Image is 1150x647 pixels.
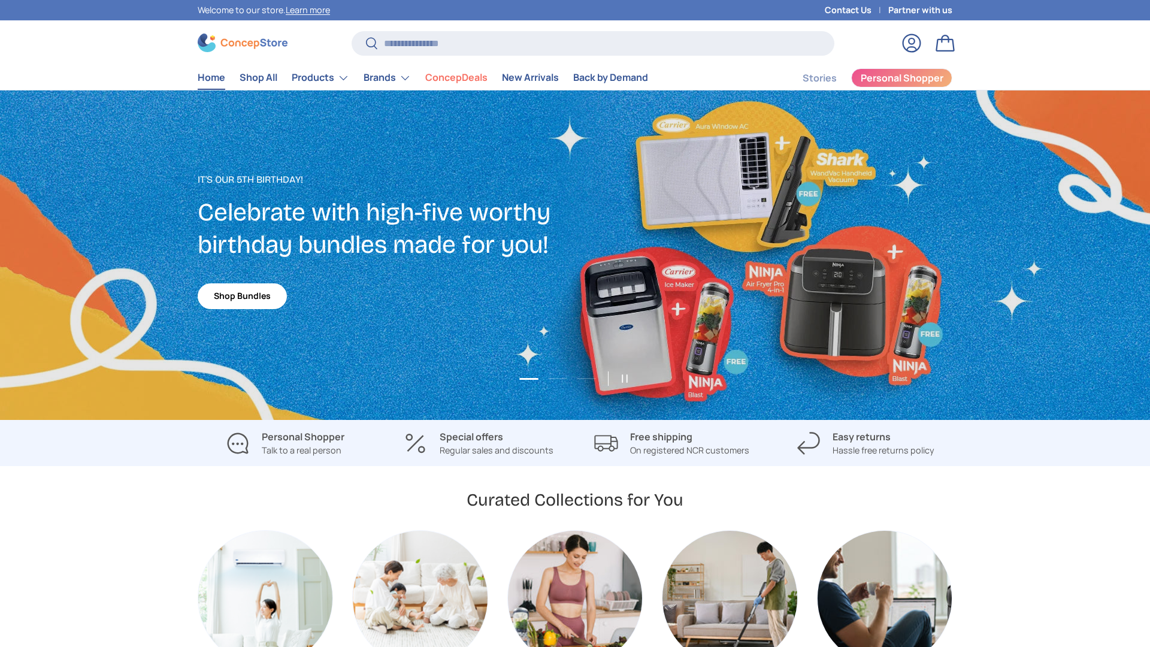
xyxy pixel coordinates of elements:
[364,66,411,90] a: Brands
[440,444,553,457] p: Regular sales and discounts
[585,430,759,457] a: Free shipping On registered NCR customers
[240,66,277,89] a: Shop All
[285,66,356,90] summary: Products
[198,196,575,261] h2: Celebrate with high-five worthy birthday bundles made for you!
[286,4,330,16] a: Learn more
[833,430,891,443] strong: Easy returns
[198,430,372,457] a: Personal Shopper Talk to a real person
[198,66,225,89] a: Home
[630,444,749,457] p: On registered NCR customers
[803,66,837,90] a: Stories
[391,430,565,457] a: Special offers Regular sales and discounts
[198,66,648,90] nav: Primary
[774,66,952,90] nav: Secondary
[573,66,648,89] a: Back by Demand
[888,4,952,17] a: Partner with us
[198,173,575,187] p: It's our 5th Birthday!
[833,444,934,457] p: Hassle free returns policy
[440,430,503,443] strong: Special offers
[292,66,349,90] a: Products
[262,444,344,457] p: Talk to a real person
[861,73,943,83] span: Personal Shopper
[262,430,344,443] strong: Personal Shopper
[851,68,952,87] a: Personal Shopper
[502,66,559,89] a: New Arrivals
[467,489,683,511] h2: Curated Collections for You
[198,283,287,309] a: Shop Bundles
[425,66,488,89] a: ConcepDeals
[778,430,952,457] a: Easy returns Hassle free returns policy
[630,430,692,443] strong: Free shipping
[198,4,330,17] p: Welcome to our store.
[198,34,287,52] img: ConcepStore
[825,4,888,17] a: Contact Us
[356,66,418,90] summary: Brands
